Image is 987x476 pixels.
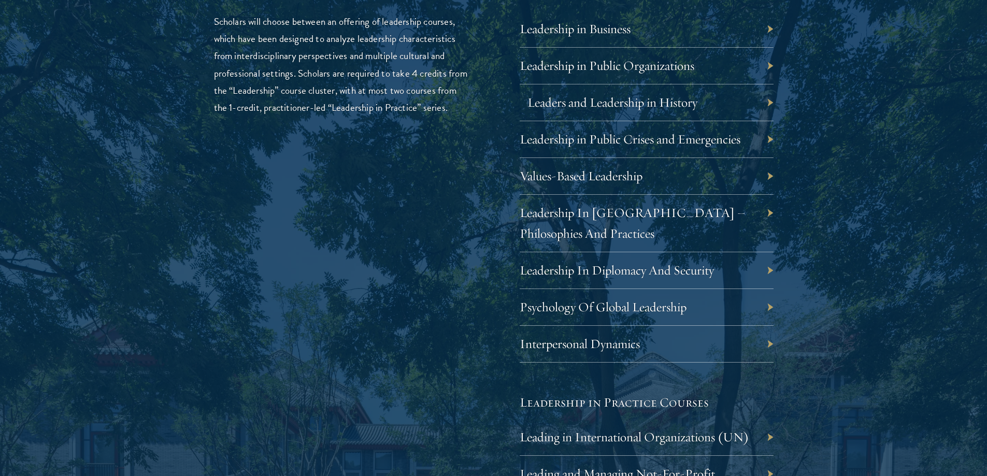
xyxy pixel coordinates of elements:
[520,168,642,184] a: Values-Based Leadership
[520,336,640,352] a: Interpersonal Dynamics
[520,205,746,241] a: Leadership In [GEOGRAPHIC_DATA] – Philosophies And Practices
[520,21,631,37] a: Leadership in Business
[214,13,468,116] p: Scholars will choose between an offering of leadership courses, which have been designed to analy...
[520,299,686,315] a: Psychology Of Global Leadership
[520,57,694,74] a: Leadership in Public Organizations
[520,262,714,278] a: Leadership In Diplomacy And Security
[520,394,774,411] h5: Leadership in Practice Courses
[520,429,749,445] a: Leading in International Organizations (UN)
[527,94,697,110] a: Leaders and Leadership in History
[520,131,740,147] a: Leadership in Public Crises and Emergencies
